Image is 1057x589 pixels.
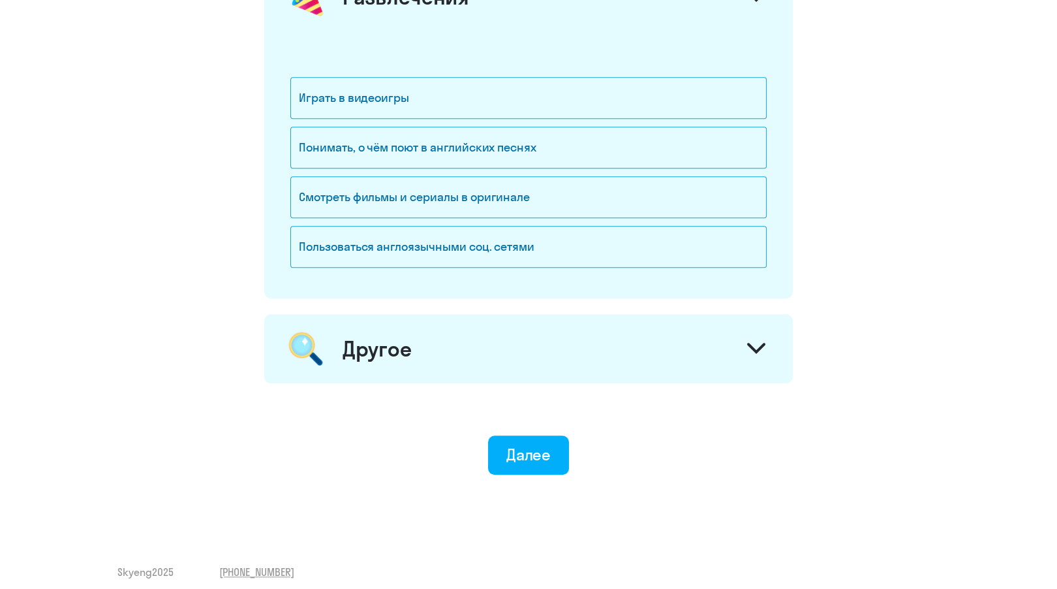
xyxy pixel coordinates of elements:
[290,127,767,168] div: Понимать, о чём поют в английских песнях
[343,336,411,362] div: Другое
[290,77,767,119] div: Играть в видеоигры
[117,565,174,579] span: Skyeng 2025
[290,226,767,268] div: Пользоваться англоязычными соц. сетями
[290,176,767,218] div: Смотреть фильмы и сериалы в оригинале
[488,436,570,475] button: Далее
[506,444,551,465] div: Далее
[282,325,329,373] img: magnifier.png
[219,565,294,579] a: [PHONE_NUMBER]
